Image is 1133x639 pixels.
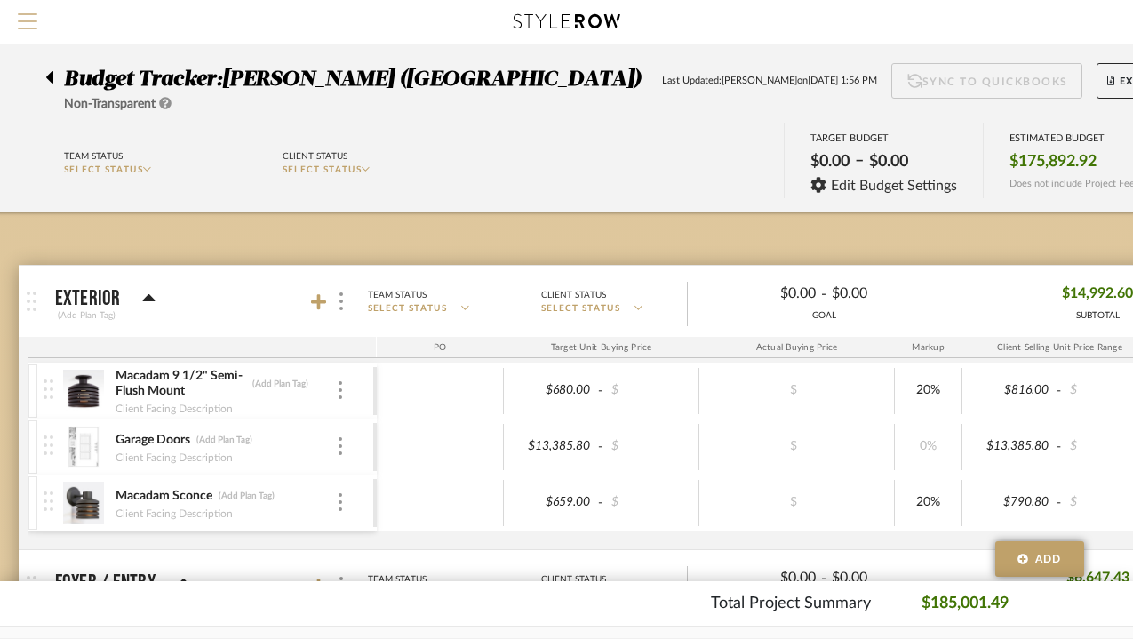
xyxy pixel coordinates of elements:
p: $185,001.49 [922,592,1009,616]
div: (Add Plan Tag) [195,434,253,446]
span: [PERSON_NAME] [722,74,797,89]
span: - [821,568,826,589]
div: $_ [606,434,693,459]
div: (Add Plan Tag) [251,378,309,390]
div: $0.00 [864,147,914,177]
span: - [821,284,826,305]
div: Garage Doors [115,432,191,449]
span: Edit Budget Settings [831,178,957,194]
img: 3dots-v.svg [339,292,343,310]
div: $0.00 [826,564,945,592]
button: Sync to QuickBooks [891,63,1082,99]
span: - [1054,494,1065,512]
div: TARGET BUDGET [810,132,957,144]
span: Non-Transparent [64,98,156,110]
div: 20% [900,490,956,515]
span: Budget Tracker: [64,68,222,90]
span: Add [1035,551,1062,567]
span: [DATE] 1:56 PM [808,74,877,89]
p: Total Project Summary [711,592,871,616]
div: $0.00 [702,564,821,592]
div: $0.00 [805,147,855,177]
div: $13,385.80 [509,434,596,459]
div: Target Unit Buying Price [504,337,699,358]
div: $790.80 [968,490,1055,515]
div: (Add Plan Tag) [218,490,275,502]
img: grip.svg [27,292,36,311]
div: $13,385.80 [968,434,1055,459]
span: SELECT STATUS [368,302,448,316]
div: $_ [747,490,845,515]
div: PO [377,337,504,358]
div: $_ [606,490,693,515]
div: 0% [900,434,956,459]
div: $0.00 [826,280,945,308]
div: Client Facing Description [115,449,234,467]
div: $0.00 [702,280,821,308]
div: Team Status [64,148,123,164]
img: vertical-grip.svg [44,379,53,399]
span: SELECT STATUS [541,302,621,316]
div: $816.00 [968,378,1055,403]
div: Client Status [541,571,606,587]
div: Client Status [541,287,606,303]
div: 20% [900,378,956,403]
span: - [595,438,606,456]
div: $_ [747,434,845,459]
span: - [595,382,606,400]
img: grip.svg [27,576,36,595]
span: – [855,151,864,177]
div: Macadam Sconce [115,488,213,505]
div: Actual Buying Price [699,337,895,358]
div: $680.00 [509,378,596,403]
div: $659.00 [509,490,596,515]
img: vertical-grip.svg [44,435,53,455]
img: 3dots-v.svg [339,577,343,595]
span: - [595,494,606,512]
p: Exterior [55,288,121,309]
img: 076ec0d8-6df1-497b-87bf-faaf0c9bcfc3_50x50.jpg [62,426,106,468]
span: - [1054,382,1065,400]
div: Client Facing Description [115,505,234,523]
div: Team Status [368,571,427,587]
img: vertical-grip.svg [44,491,53,511]
img: 3dots-v.svg [339,493,342,511]
button: Add [995,541,1084,577]
div: Markup [895,337,962,358]
div: Team Status [368,287,427,303]
span: [PERSON_NAME] ([GEOGRAPHIC_DATA]) [222,68,641,90]
span: - [1054,438,1065,456]
div: Client Facing Description [115,400,234,418]
div: $_ [606,378,693,403]
div: $_ [747,378,845,403]
div: SUBTOTAL [1062,309,1133,323]
div: GOAL [688,309,961,323]
span: $14,992.60 [1062,280,1133,308]
span: $6,647.43 [1066,564,1129,592]
span: SELECT STATUS [283,165,363,174]
div: Macadam 9 1/2" Semi-Flush Mount [115,368,247,400]
img: 24d9464c-0675-4fa6-ac79-884a0eb71abd_50x50.jpg [62,370,106,412]
div: (Add Plan Tag) [55,308,118,323]
div: Client Status [283,148,347,164]
span: on [797,74,808,89]
img: 3dots-v.svg [339,437,342,455]
span: Last Updated: [662,74,722,89]
p: Foyer / Entry [55,572,156,594]
span: $175,892.92 [1009,152,1097,172]
img: 64d54238-d54e-48b3-8bdb-0f1031f71720_50x50.jpg [62,482,106,524]
img: 3dots-v.svg [339,381,342,399]
span: SELECT STATUS [64,165,144,174]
